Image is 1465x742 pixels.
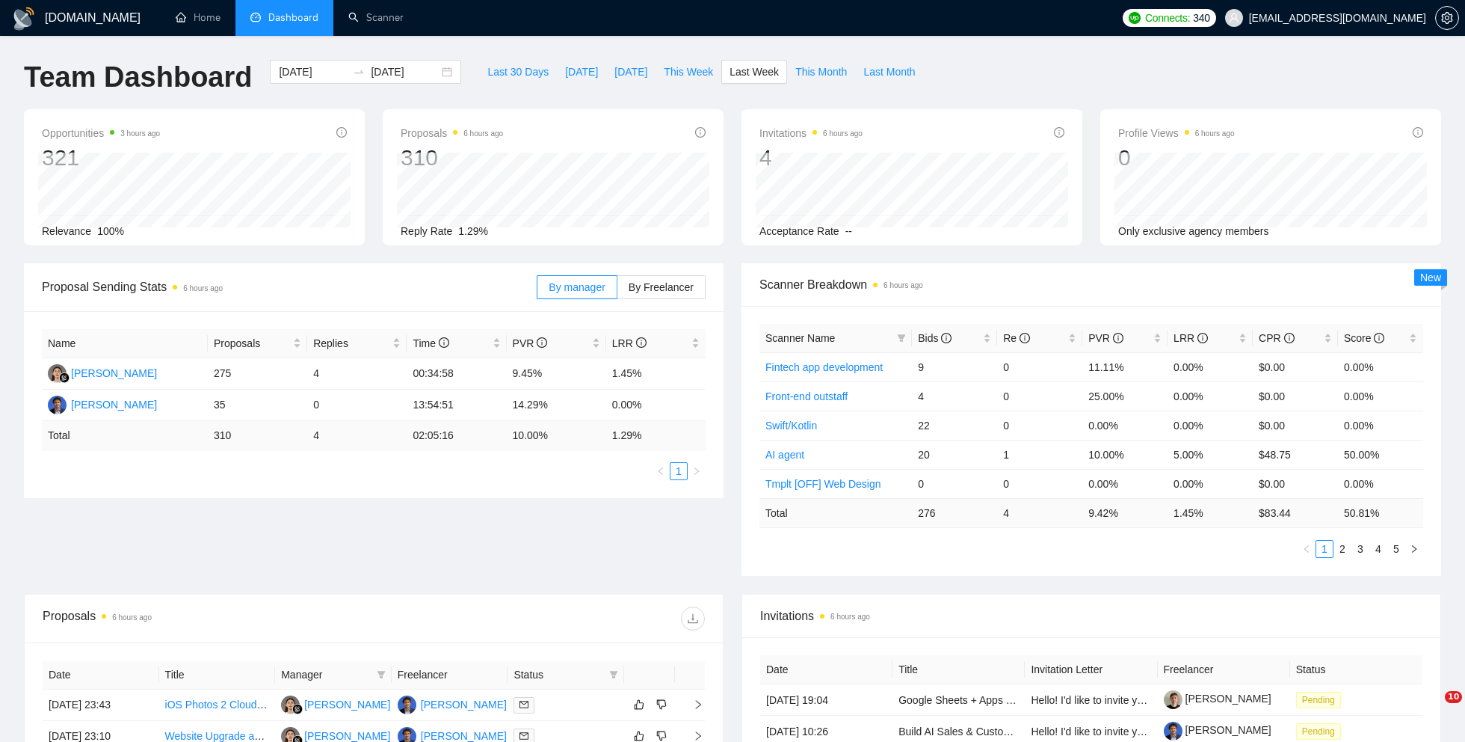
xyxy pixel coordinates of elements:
li: 1 [1316,540,1333,558]
a: setting [1435,12,1459,24]
img: c1hXM9bnB2RvzThLaBMv-EFriFBFov-fS4vrx8gLApOf6YtN3vHWnOixsiKQyUVnJ4 [1164,722,1182,741]
td: 50.81 % [1338,498,1423,527]
td: iOS Photos 2 Cloud Mobile App [159,690,276,721]
td: 11.11% [1082,352,1168,381]
td: 10.00% [1082,440,1168,469]
button: Last Month [855,60,923,84]
button: dislike [653,696,670,714]
td: $0.00 [1253,352,1338,381]
span: Acceptance Rate [759,225,839,237]
td: 0.00% [1338,411,1423,440]
span: filter [374,663,389,686]
td: 0 [912,469,997,498]
span: user [1229,13,1239,23]
td: 5.00% [1168,440,1253,469]
td: 02:05:16 [407,421,506,450]
a: Pending [1296,725,1347,737]
td: 4 [307,421,407,450]
span: 340 [1193,10,1209,26]
time: 6 hours ago [830,613,870,621]
span: mail [519,732,528,741]
td: 310 [208,421,307,450]
span: LRR [1173,332,1208,344]
span: info-circle [439,337,449,348]
button: setting [1435,6,1459,30]
a: 5 [1388,541,1404,557]
span: By manager [549,281,605,293]
a: Swift/Kotlin [765,420,817,432]
td: 9 [912,352,997,381]
span: filter [609,670,618,679]
td: 1 [997,440,1082,469]
span: Bids [918,332,952,344]
span: info-circle [1413,127,1423,138]
a: KK[PERSON_NAME] [281,729,390,741]
span: download [682,613,704,625]
span: 100% [97,225,124,237]
span: 10 [1445,691,1462,703]
span: info-circle [1197,333,1208,343]
li: Next Page [1405,540,1423,558]
span: like [634,730,644,742]
td: [DATE] 19:04 [760,684,892,716]
a: DU[PERSON_NAME] [398,698,507,710]
button: like [630,696,648,714]
th: Freelancer [1158,655,1290,684]
span: LRR [612,337,647,349]
td: 14.29% [507,390,606,421]
td: 4 [912,381,997,411]
th: Proposals [208,329,307,358]
td: $0.00 [1253,469,1338,498]
iframe: Intercom live chat [1414,691,1450,727]
a: [PERSON_NAME] [1164,693,1271,705]
button: Last Week [721,60,787,84]
a: 2 [1334,541,1351,557]
td: 9.42 % [1082,498,1168,527]
img: KK [48,364,67,383]
td: 0.00% [1168,381,1253,411]
span: dashboard [250,12,261,22]
th: Replies [307,329,407,358]
a: KK[PERSON_NAME] [281,698,390,710]
img: gigradar-bm.png [59,372,70,383]
th: Name [42,329,208,358]
td: 35 [208,390,307,421]
div: 0 [1118,144,1235,172]
td: 276 [912,498,997,527]
span: Manager [281,666,371,683]
a: DU[PERSON_NAME] [398,729,507,741]
button: [DATE] [606,60,656,84]
a: Front-end outstaff [765,390,848,402]
span: Score [1344,332,1384,344]
li: Next Page [688,462,706,480]
span: Reply Rate [401,225,452,237]
span: [DATE] [565,64,598,80]
span: Invitations [760,607,1422,625]
input: Start date [279,64,347,80]
div: [PERSON_NAME] [71,365,157,381]
a: 1 [670,463,687,479]
td: [DATE] 23:43 [43,690,159,721]
td: 1.45% [606,358,706,390]
li: 2 [1333,540,1351,558]
a: KK[PERSON_NAME] [48,367,157,378]
span: info-circle [1113,333,1123,343]
span: filter [897,334,906,343]
a: [PERSON_NAME] [1164,724,1271,736]
span: Last Month [863,64,915,80]
td: 1.45 % [1168,498,1253,527]
span: right [1410,545,1419,554]
span: Pending [1296,692,1341,708]
div: [PERSON_NAME] [71,396,157,413]
li: Previous Page [1298,540,1316,558]
span: Last 30 Days [487,64,549,80]
button: right [688,462,706,480]
span: Profile Views [1118,124,1235,142]
div: [PERSON_NAME] [421,696,507,713]
span: Pending [1296,723,1341,740]
button: right [1405,540,1423,558]
li: 1 [670,462,688,480]
span: CPR [1259,332,1294,344]
span: -- [845,225,852,237]
span: Dashboard [268,11,318,24]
